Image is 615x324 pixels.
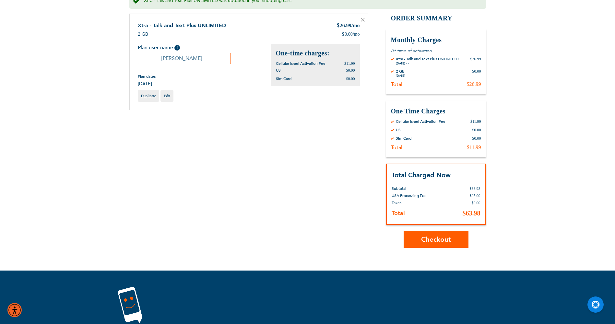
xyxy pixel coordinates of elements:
div: $11.99 [470,119,481,124]
span: $ [342,31,345,38]
span: Edit [164,94,170,98]
h2: Order Summary [386,14,486,23]
span: $11.99 [344,61,355,66]
span: $0.00 [346,76,355,81]
div: [DATE] - - [396,74,409,78]
span: Cellular Israel Activation Fee [276,61,325,66]
span: Help [174,45,180,51]
span: /mo [353,31,360,38]
span: Duplicate [141,94,156,98]
div: 2 GB [396,69,409,74]
div: Total [391,144,402,151]
span: 2 GB [138,31,148,37]
strong: Total Charged Now [392,171,451,179]
a: Duplicate [138,90,160,102]
span: [DATE] [138,81,156,87]
span: Plan user name [138,44,173,51]
span: USA Processing Fee [392,193,427,198]
span: $0.00 [472,201,480,205]
h3: Monthly Charges [391,36,481,44]
div: Total [391,81,402,87]
div: $0.00 [472,127,481,133]
th: Taxes [392,199,451,206]
p: At time of activation [391,48,481,54]
div: $26.99 [467,81,481,87]
span: US [276,68,281,73]
h3: One Time Charges [391,107,481,116]
span: Sim Card [276,76,291,81]
a: Xtra - Talk and Text Plus UNLIMITED [138,22,226,29]
span: $63.98 [463,210,480,217]
div: 0.00 [342,31,360,38]
div: $26.99 [470,56,481,65]
div: $0.00 [472,136,481,141]
div: Accessibility Menu [7,303,22,317]
span: $25.00 [470,193,480,198]
span: $ [337,22,340,30]
th: Subtotal [392,180,451,192]
div: [DATE] - - [396,62,459,65]
div: Sim Card [396,136,411,141]
div: 26.99 [337,22,360,30]
span: /mo [351,23,360,28]
div: $11.99 [467,144,481,151]
div: Xtra - Talk and Text Plus UNLIMITED [396,56,459,62]
span: Plan dates [138,74,156,79]
h2: One-time charges: [276,49,355,58]
a: Edit [160,90,173,102]
strong: Total [392,209,405,217]
span: $0.00 [346,68,355,73]
div: US [396,127,401,133]
div: $0.00 [472,69,481,78]
div: Cellular Israel Activation Fee [396,119,445,124]
span: Checkout [421,235,451,244]
button: Checkout [404,231,468,248]
span: $38.98 [470,186,480,191]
